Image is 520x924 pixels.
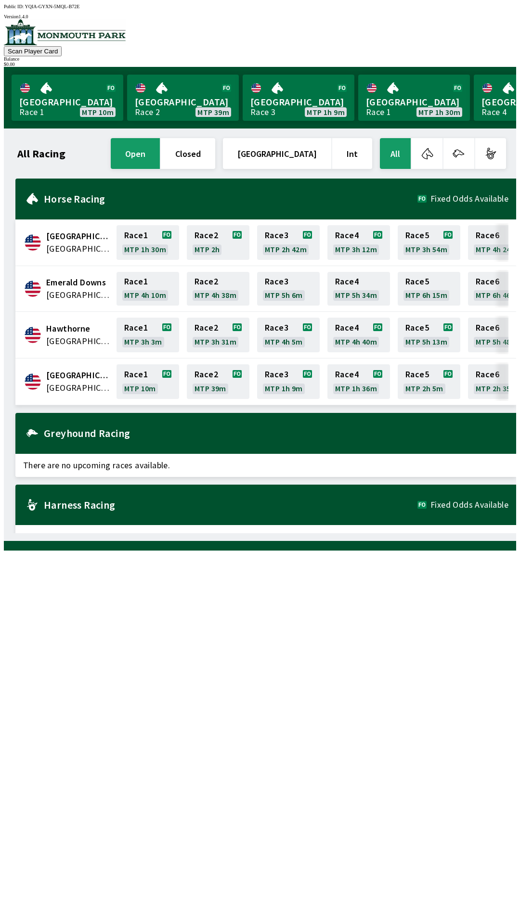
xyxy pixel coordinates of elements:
[195,278,218,285] span: Race 2
[124,385,156,392] span: MTP 10m
[46,369,111,382] span: Monmouth Park
[476,278,499,285] span: Race 6
[327,225,390,260] a: Race4MTP 3h 12m
[405,278,429,285] span: Race 5
[265,338,303,346] span: MTP 4h 5m
[4,4,516,9] div: Public ID:
[335,324,359,332] span: Race 4
[257,364,320,399] a: Race3MTP 1h 9m
[46,289,111,301] span: United States
[327,364,390,399] a: Race4MTP 1h 36m
[15,454,516,477] span: There are no upcoming races available.
[476,245,518,253] span: MTP 4h 24m
[250,96,347,108] span: [GEOGRAPHIC_DATA]
[44,501,417,509] h2: Harness Racing
[187,225,249,260] a: Race2MTP 2h
[124,338,162,346] span: MTP 3h 3m
[46,335,111,347] span: United States
[405,324,429,332] span: Race 5
[366,96,462,108] span: [GEOGRAPHIC_DATA]
[195,338,236,346] span: MTP 3h 31m
[265,278,288,285] span: Race 3
[405,231,429,239] span: Race 5
[327,318,390,352] a: Race4MTP 4h 40m
[476,291,518,299] span: MTP 6h 46m
[187,364,249,399] a: Race2MTP 39m
[327,272,390,306] a: Race4MTP 5h 34m
[46,322,111,335] span: Hawthorne
[124,324,148,332] span: Race 1
[366,108,391,116] div: Race 1
[17,150,65,157] h1: All Racing
[257,272,320,306] a: Race3MTP 5h 6m
[135,108,160,116] div: Race 2
[161,138,215,169] button: closed
[335,371,359,378] span: Race 4
[44,429,508,437] h2: Greyhound Racing
[250,108,275,116] div: Race 3
[124,278,148,285] span: Race 1
[117,364,179,399] a: Race1MTP 10m
[19,108,44,116] div: Race 1
[44,195,417,203] h2: Horse Racing
[307,108,345,116] span: MTP 1h 9m
[430,501,508,509] span: Fixed Odds Available
[335,291,377,299] span: MTP 5h 34m
[117,318,179,352] a: Race1MTP 3h 3m
[195,291,236,299] span: MTP 4h 38m
[4,46,62,56] button: Scan Player Card
[4,19,126,45] img: venue logo
[223,138,331,169] button: [GEOGRAPHIC_DATA]
[124,291,166,299] span: MTP 4h 10m
[335,385,377,392] span: MTP 1h 36m
[398,318,460,352] a: Race5MTP 5h 13m
[476,324,499,332] span: Race 6
[46,276,111,289] span: Emerald Downs
[124,245,166,253] span: MTP 1h 30m
[127,75,239,121] a: [GEOGRAPHIC_DATA]Race 2MTP 39m
[12,75,123,121] a: [GEOGRAPHIC_DATA]Race 1MTP 10m
[430,195,508,203] span: Fixed Odds Available
[195,371,218,378] span: Race 2
[476,231,499,239] span: Race 6
[46,243,111,255] span: United States
[46,230,111,243] span: Canterbury Park
[398,364,460,399] a: Race5MTP 2h 5m
[380,138,411,169] button: All
[476,371,499,378] span: Race 6
[418,108,460,116] span: MTP 1h 30m
[195,231,218,239] span: Race 2
[332,138,372,169] button: Int
[265,324,288,332] span: Race 3
[335,231,359,239] span: Race 4
[195,245,220,253] span: MTP 2h
[265,385,303,392] span: MTP 1h 9m
[335,245,377,253] span: MTP 3h 12m
[265,371,288,378] span: Race 3
[117,225,179,260] a: Race1MTP 1h 30m
[358,75,470,121] a: [GEOGRAPHIC_DATA]Race 1MTP 1h 30m
[265,245,307,253] span: MTP 2h 42m
[257,225,320,260] a: Race3MTP 2h 42m
[335,338,377,346] span: MTP 4h 40m
[398,225,460,260] a: Race5MTP 3h 54m
[19,96,116,108] span: [GEOGRAPHIC_DATA]
[82,108,114,116] span: MTP 10m
[124,231,148,239] span: Race 1
[124,371,148,378] span: Race 1
[15,525,516,548] span: There are no upcoming races available.
[265,291,303,299] span: MTP 5h 6m
[4,56,516,62] div: Balance
[197,108,229,116] span: MTP 39m
[398,272,460,306] a: Race5MTP 6h 15m
[117,272,179,306] a: Race1MTP 4h 10m
[195,385,226,392] span: MTP 39m
[405,291,447,299] span: MTP 6h 15m
[481,108,507,116] div: Race 4
[243,75,354,121] a: [GEOGRAPHIC_DATA]Race 3MTP 1h 9m
[187,318,249,352] a: Race2MTP 3h 31m
[195,324,218,332] span: Race 2
[476,338,518,346] span: MTP 5h 48m
[4,14,516,19] div: Version 1.4.0
[187,272,249,306] a: Race2MTP 4h 38m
